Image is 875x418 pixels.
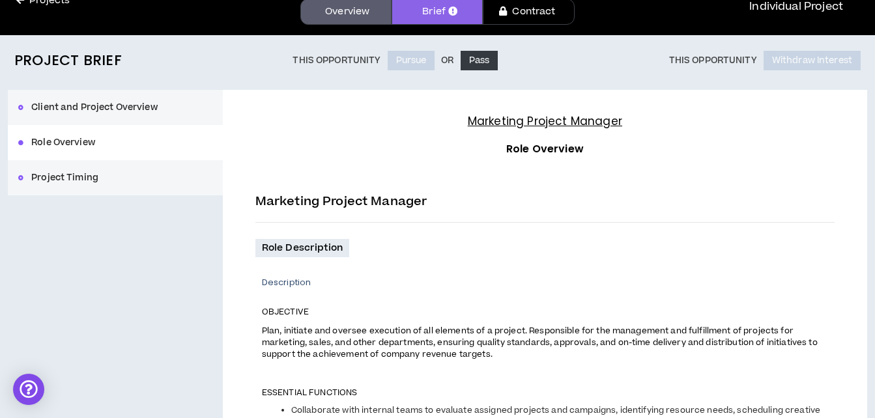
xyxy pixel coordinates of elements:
[13,374,44,405] div: Open Intercom Messenger
[388,51,435,70] button: Pursue
[8,160,223,195] button: Project Timing
[255,239,349,257] p: Role Description
[262,306,309,318] span: OBJECTIVE
[8,90,223,125] button: Client and Project Overview
[14,52,122,69] h2: Project Brief
[255,113,835,130] h4: Marketing Project Manager
[262,387,358,398] span: ESSENTIAL FUNCTIONS
[262,325,818,360] span: Plan, initiate and oversee execution of all elements of a project. Responsible for the management...
[669,55,757,66] p: This Opportunity
[461,51,498,70] button: Pass
[255,193,835,212] p: Marketing Project Manager
[262,277,825,288] p: Description
[293,55,380,66] p: This Opportunity
[441,55,453,66] p: Or
[255,141,835,158] h3: Role Overview
[764,51,861,70] button: Withdraw Interest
